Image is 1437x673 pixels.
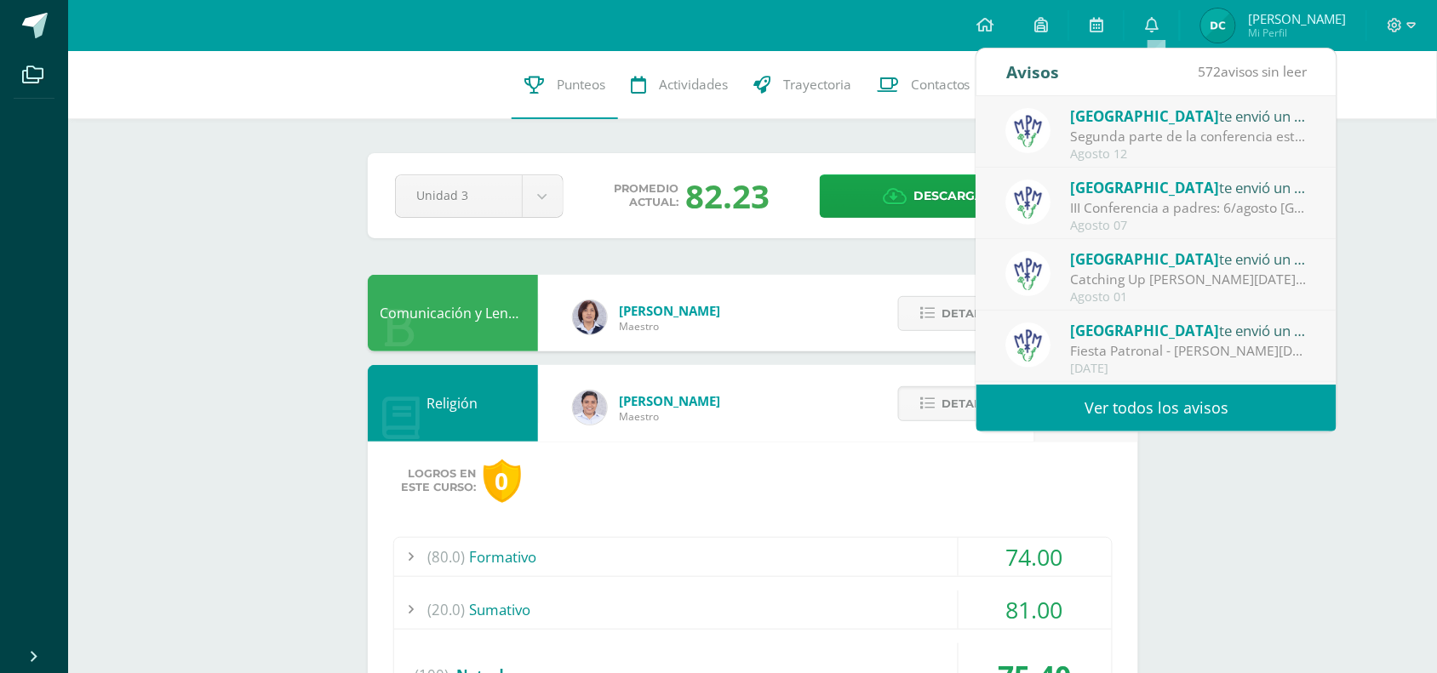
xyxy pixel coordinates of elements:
[368,275,538,351] div: Comunicación y Lenguaje L1
[1248,10,1346,27] span: [PERSON_NAME]
[1071,321,1220,340] span: [GEOGRAPHIC_DATA]
[864,51,983,119] a: Contactos
[620,392,721,409] span: [PERSON_NAME]
[911,76,970,94] span: Contactos
[620,409,721,424] span: Maestro
[1071,319,1308,341] div: te envió un aviso
[1198,62,1221,81] span: 572
[1071,105,1308,127] div: te envió un aviso
[620,319,721,334] span: Maestro
[820,174,1110,218] a: Descargar boleta
[959,590,1112,629] div: 81.00
[614,182,678,209] span: Promedio actual:
[783,76,851,94] span: Trayectoria
[618,51,741,119] a: Actividades
[741,51,864,119] a: Trayectoria
[1071,270,1308,289] div: Catching Up de Agosto 2025: Estimados padres de familia: Compartimos con ustedes el Catching Up d...
[428,590,466,629] span: (20.0)
[1071,249,1220,269] span: [GEOGRAPHIC_DATA]
[1071,176,1308,198] div: te envió un aviso
[1071,127,1308,146] div: Segunda parte de la conferencia este 14 de agosto: más herramientas, más conexión: Estimados padr...
[428,538,466,576] span: (80.0)
[942,388,995,419] span: Detalle
[620,302,721,319] span: [PERSON_NAME]
[394,538,1112,576] div: Formativo
[368,365,538,442] div: Religión
[417,175,501,215] span: Unidad 3
[396,175,563,217] a: Unidad 3
[913,175,1047,217] span: Descargar boleta
[898,296,1017,331] button: Detalle
[685,174,770,218] div: 82.23
[1006,322,1051,368] img: a3978fa95217fc78923840df5a445bcb.png
[1071,219,1308,233] div: Agosto 07
[573,300,607,334] img: 0e8f21c0740377cebbb068b668756ef5.png
[402,467,477,494] span: Logros en este curso:
[557,76,605,94] span: Punteos
[573,391,607,425] img: b5fd47c4e191371057ef3ca694c907b3.png
[659,76,728,94] span: Actividades
[959,538,1112,576] div: 74.00
[1006,48,1059,95] div: Avisos
[512,51,618,119] a: Punteos
[1201,9,1235,43] img: edd577add05c2e2cd1ede43fd7e18666.png
[484,459,521,503] div: 0
[1248,26,1346,40] span: Mi Perfil
[1071,362,1308,376] div: [DATE]
[1071,178,1220,197] span: [GEOGRAPHIC_DATA]
[1006,251,1051,296] img: a3978fa95217fc78923840df5a445bcb.png
[1006,180,1051,225] img: a3978fa95217fc78923840df5a445bcb.png
[1198,62,1307,81] span: avisos sin leer
[1071,290,1308,305] div: Agosto 01
[898,386,1017,421] button: Detalle
[1071,147,1308,162] div: Agosto 12
[1071,341,1308,361] div: Fiesta Patronal - Santo Domingo de Guzmán: Estimados padres de familia: Compartimos con ustedes c...
[942,298,995,329] span: Detalle
[1006,108,1051,153] img: a3978fa95217fc78923840df5a445bcb.png
[1071,248,1308,270] div: te envió un aviso
[1071,106,1220,126] span: [GEOGRAPHIC_DATA]
[976,385,1337,431] a: Ver todos los avisos
[394,590,1112,629] div: Sumativo
[1071,198,1308,218] div: III Conferencia a padres: 6/agosto Asunto: ¡Los esperamos el jueves 14 de agosto para seguir fort...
